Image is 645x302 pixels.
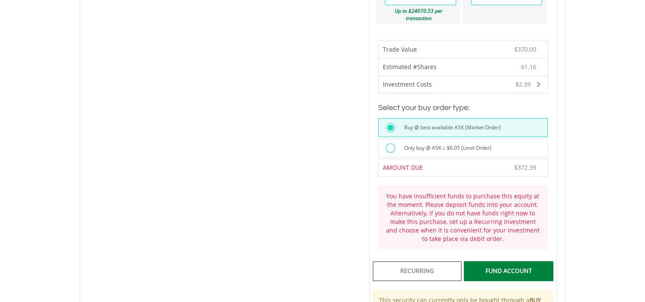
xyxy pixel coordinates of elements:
[464,261,553,281] div: FUND ACCOUNT
[373,261,462,281] div: Recurring
[514,45,536,53] span: $370.00
[383,63,437,71] span: Estimated #Shares
[399,143,492,153] label: Only buy @ ASK ≤ $6.05 (Limit Order)
[399,123,501,132] label: Buy @ best available ASK (Market Order)
[385,192,541,243] div: You have insufficient funds to purchase this equity at the moment. Please deposit funds into your...
[383,80,432,88] span: Investment Costs
[514,163,536,171] span: $372.39
[383,45,417,53] span: Trade Value
[521,63,536,71] span: 61.16
[515,80,531,88] span: $2.39
[378,102,548,114] h3: Select your buy order type:
[383,163,423,171] span: AMOUNT DUE
[376,5,457,24] div: Up to $24070.53 per transaction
